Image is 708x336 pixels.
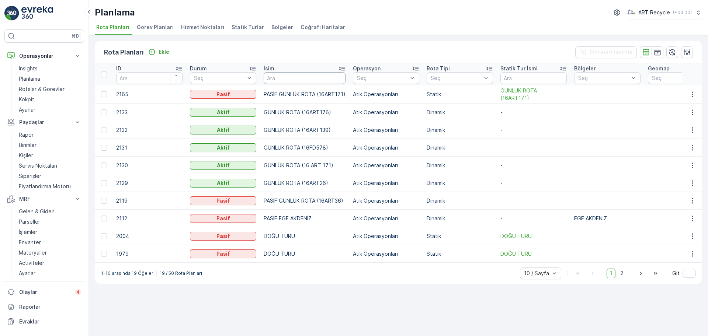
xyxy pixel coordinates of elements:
td: 2112 [112,210,186,227]
p: Raporlar [19,303,81,311]
p: Materyaller [19,249,47,256]
td: Dinamik [423,192,497,210]
p: Kişiler [19,152,33,159]
button: Filtreleri temizle [575,46,637,58]
div: Toggle Row Selected [101,145,107,151]
td: 2004 [112,227,186,245]
td: DOĞU TURU [260,227,349,245]
p: ART Recycle [638,9,670,16]
p: Evraklar [19,318,81,325]
td: Dinamik [423,174,497,192]
p: Birimler [19,141,37,149]
p: Ayarlar [19,270,35,277]
div: Toggle Row Selected [101,91,107,97]
td: Atık Operasyonları [349,85,423,104]
p: Kokpit [19,96,34,103]
a: Activiteler [16,258,84,268]
p: - [500,109,567,116]
span: Statik Turlar [232,24,264,31]
img: logo_light-DOdMpM7g.png [21,6,53,21]
div: Toggle Row Selected [101,162,107,168]
a: Servis Noktaları [16,161,84,171]
td: Dinamik [423,121,497,139]
td: 2119 [112,192,186,210]
p: Aktif [217,144,230,151]
span: DOĞU TURU [500,232,567,240]
div: Toggle Row Selected [101,233,107,239]
p: 19 / 50 Rota Planları [160,270,202,276]
td: Dinamik [423,104,497,121]
a: Insights [16,63,84,74]
td: GÜNLÜK ROTA (16ART139) [260,121,349,139]
p: Fiyatlandırma Motoru [19,183,71,190]
p: Aktif [217,109,230,116]
p: 1-10 arasında 19 Öğeler [101,270,153,276]
td: GÜNLÜK ROTA (16ART176) [260,104,349,121]
p: Seç [194,74,245,82]
p: MRF [19,195,69,203]
button: Ekle [145,48,172,56]
td: Atık Operasyonları [349,227,423,245]
button: Pasif [190,196,256,205]
p: Operasyonlar [19,52,69,60]
td: 2129 [112,174,186,192]
p: Insights [19,65,38,72]
p: Rota Planları [104,47,144,57]
p: Filtreleri temizle [590,49,632,56]
div: Toggle Row Selected [101,251,107,257]
span: 2 [617,269,627,278]
td: PASİF EGE AKDENİZ [260,210,349,227]
img: image_23.png [627,8,635,17]
p: ( +03:00 ) [673,10,692,15]
a: Ayarlar [16,105,84,115]
td: GÜNLÜK ROTA (16FD578) [260,139,349,157]
a: GÜNLÜK ROTA (16ART171) [500,87,567,102]
td: Statik [423,245,497,263]
button: Paydaşlar [4,115,84,130]
a: Olaylar4 [4,285,84,300]
button: Aktif [190,161,256,170]
p: Envanter [19,239,41,246]
button: Aktif [190,108,256,117]
p: Aktif [217,179,230,187]
div: Toggle Row Selected [101,180,107,186]
span: DOĞU TURU [500,250,567,258]
a: Raporlar [4,300,84,314]
button: Pasif [190,214,256,223]
p: - [500,144,567,151]
td: PASİF GÜNLÜK ROTA (16ART36) [260,192,349,210]
p: ID [116,65,121,72]
td: Dinamik [423,157,497,174]
button: Operasyonlar [4,49,84,63]
td: Atık Operasyonları [349,139,423,157]
p: Servis Noktaları [19,162,57,169]
p: Operasyon [353,65,381,72]
p: Pasif [216,215,230,222]
a: Planlama [16,74,84,84]
button: Pasif [190,232,256,241]
td: Atık Operasyonları [349,210,423,227]
input: Ara [500,72,567,84]
div: Toggle Row Selected [101,109,107,115]
p: Geomap [648,65,670,72]
td: Atık Operasyonları [349,192,423,210]
a: İşlemler [16,227,84,237]
p: 4 [76,289,80,295]
button: Aktif [190,143,256,152]
p: Rotalar & Görevler [19,85,65,93]
p: Seç [578,74,629,82]
p: Seç [357,74,408,82]
button: MRF [4,192,84,206]
button: ART Recycle(+03:00) [627,6,702,19]
p: - [500,179,567,187]
div: Toggle Row Selected [101,216,107,221]
a: Kokpit [16,94,84,105]
a: Siparişler [16,171,84,181]
td: Dinamik [423,210,497,227]
p: Parseller [19,218,40,225]
a: Evraklar [4,314,84,329]
p: - [500,215,567,222]
p: Ekle [159,48,169,56]
p: İşlemler [19,228,37,236]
